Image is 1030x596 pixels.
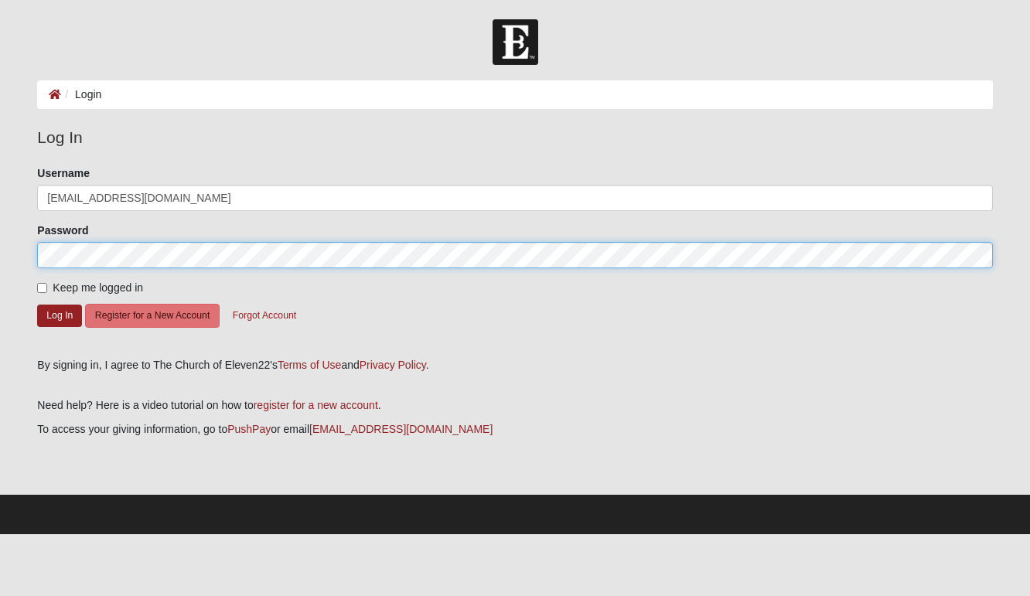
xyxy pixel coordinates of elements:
[85,304,220,328] button: Register for a New Account
[278,359,341,371] a: Terms of Use
[37,357,992,373] div: By signing in, I agree to The Church of Eleven22's and .
[37,165,90,181] label: Username
[37,125,992,150] legend: Log In
[37,223,88,238] label: Password
[254,399,378,411] a: register for a new account
[61,87,101,103] li: Login
[223,304,306,328] button: Forgot Account
[37,397,992,414] p: Need help? Here is a video tutorial on how to .
[309,423,493,435] a: [EMAIL_ADDRESS][DOMAIN_NAME]
[37,283,47,293] input: Keep me logged in
[37,305,82,327] button: Log In
[37,421,992,438] p: To access your giving information, go to or email
[493,19,538,65] img: Church of Eleven22 Logo
[227,423,271,435] a: PushPay
[53,281,143,294] span: Keep me logged in
[360,359,426,371] a: Privacy Policy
